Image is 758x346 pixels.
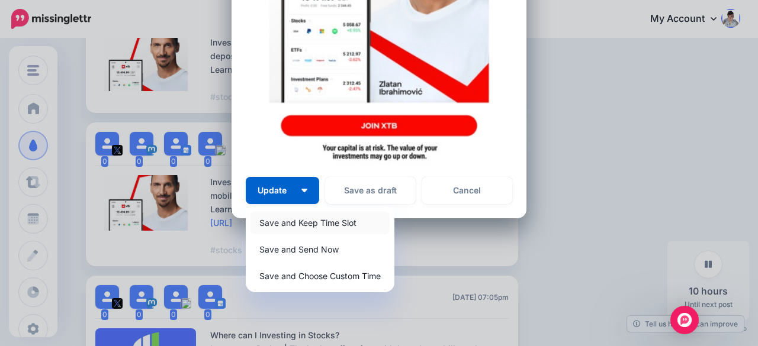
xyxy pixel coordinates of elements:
[325,177,416,204] button: Save as draft
[422,177,512,204] a: Cancel
[250,211,390,234] a: Save and Keep Time Slot
[246,206,394,292] div: Update
[670,306,699,334] div: Open Intercom Messenger
[258,186,296,195] span: Update
[246,177,319,204] button: Update
[301,189,307,192] img: arrow-down-white.png
[250,238,390,261] a: Save and Send Now
[250,264,390,287] a: Save and Choose Custom Time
